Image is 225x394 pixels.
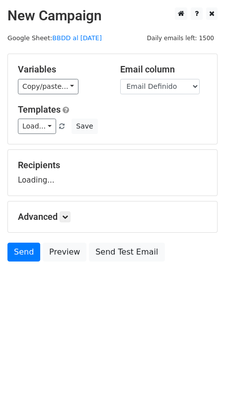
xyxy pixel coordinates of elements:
[144,33,218,44] span: Daily emails left: 1500
[7,34,102,42] small: Google Sheet:
[18,104,61,115] a: Templates
[18,211,207,222] h5: Advanced
[18,160,207,171] h5: Recipients
[18,64,105,75] h5: Variables
[7,243,40,262] a: Send
[18,160,207,186] div: Loading...
[18,119,56,134] a: Load...
[7,7,218,24] h2: New Campaign
[18,79,78,94] a: Copy/paste...
[72,119,97,134] button: Save
[120,64,208,75] h5: Email column
[89,243,164,262] a: Send Test Email
[43,243,86,262] a: Preview
[52,34,102,42] a: BBDD al [DATE]
[144,34,218,42] a: Daily emails left: 1500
